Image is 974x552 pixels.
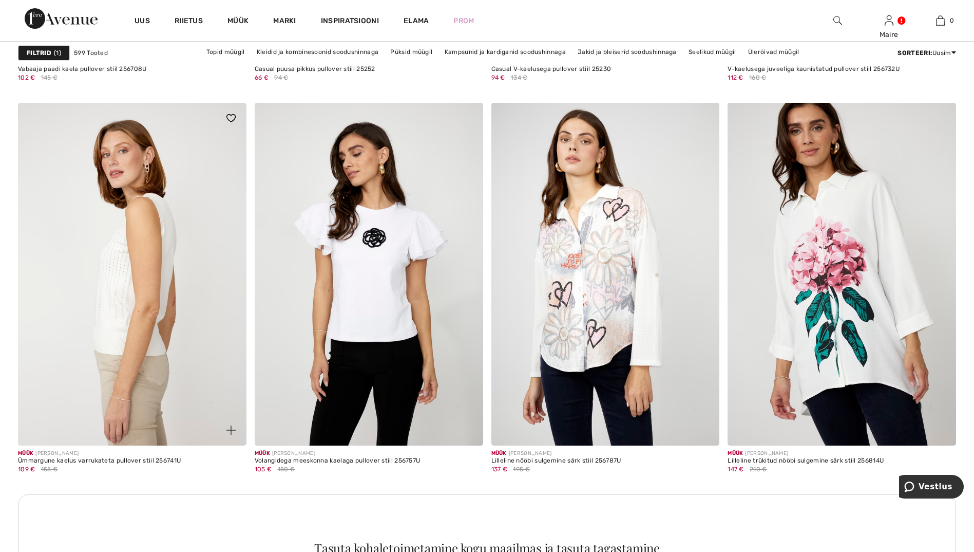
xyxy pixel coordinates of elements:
[273,16,296,27] a: Marki
[728,450,884,457] div: [PERSON_NAME]
[491,74,505,81] span: 94 €
[255,450,421,457] div: [PERSON_NAME]
[950,16,954,25] span: 0
[728,466,744,473] span: 147 €
[18,103,246,446] a: Ümmargune kaelus varrukateta pullover stiil 256741U. Naturaalne valge
[728,457,884,465] div: Lilleline trükitud nööbi sulgemine särk stiil 256814U
[491,450,507,456] span: Müük
[683,45,741,59] a: Seelikud müügil
[18,66,147,73] div: Vabaaja paadi kaela pullover stiil 256708U
[728,450,743,456] span: Müük
[175,16,203,27] a: Riietus
[18,450,181,457] div: [PERSON_NAME]
[321,16,379,27] span: Inspiratsiooni
[572,45,682,59] a: Jakid ja bleiserid soodushinnaga
[226,426,236,435] img: plus_v2.svg
[728,66,900,73] div: V-kaelusega juveeliga kaunistatud pullover stiil 256732U
[41,73,58,82] span: 145 €
[749,73,767,82] span: 160 €
[255,74,269,81] span: 66 €
[255,103,483,446] img: Volangidega meeskonna kaelaga pulloveri stiil 256757U. Valge
[743,45,805,59] a: Ülerõivad müügil
[513,465,530,474] span: 195 €
[278,465,295,474] span: 150 €
[385,45,437,59] a: Püksid müügil
[728,74,743,81] span: 112 €
[915,14,965,27] a: 0
[864,29,914,40] div: Maire
[897,49,951,57] font: Uusim
[440,45,571,59] a: Kampsunid ja kardiganid soodushinnaga
[491,466,508,473] span: 137 €
[833,14,842,27] img: Otsige veebisaidilt
[491,450,621,457] div: [PERSON_NAME]
[54,48,61,58] span: 1
[41,465,58,474] span: 155 €
[255,66,375,73] div: Casual puusa pikkus pullover stiil 25252
[135,16,150,27] a: Uus
[255,457,421,465] div: Volangidega meeskonna kaelaga pullover stiil 256757U
[491,457,621,465] div: Lilleline nööbi sulgemine särk stiil 256787U
[255,450,270,456] span: Müük
[226,114,236,122] img: heart_black_full.svg
[27,48,51,58] strong: Filtrid
[18,457,181,465] div: Ümmargune kaelus varrukateta pullover stiil 256741U
[511,73,528,82] span: 134 €
[728,103,956,446] img: Lilleline trükitud nööbi sulgemine särk stiil 256814U. Naturaalne valge
[404,15,429,26] a: Elama
[885,14,893,27] img: Minu teave
[936,14,945,27] img: Minu kott
[227,16,249,27] a: Müük
[252,45,384,59] a: Kleidid ja kombinesoonid soodushinnaga
[25,8,98,29] img: 1ère avenüü
[255,466,272,473] span: 105 €
[18,74,35,81] span: 102 €
[74,48,108,58] span: 599 Tooted
[897,49,932,57] strong: Sorteeri:
[899,475,964,501] iframe: Opens a widget where you can chat to one of our agents
[885,15,893,25] a: Sign In
[491,103,720,446] img: Lilleline nööpidega sulgetav särk stiil 256787U. Valkjas/roosa
[18,466,35,473] span: 109 €
[18,450,33,456] span: Müük
[491,66,612,73] div: Casual V-kaelusega pullover stiil 25230
[453,15,474,26] a: Prom
[274,73,288,82] span: 94 €
[750,465,767,474] span: 210 €
[201,45,250,59] a: Topid müügil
